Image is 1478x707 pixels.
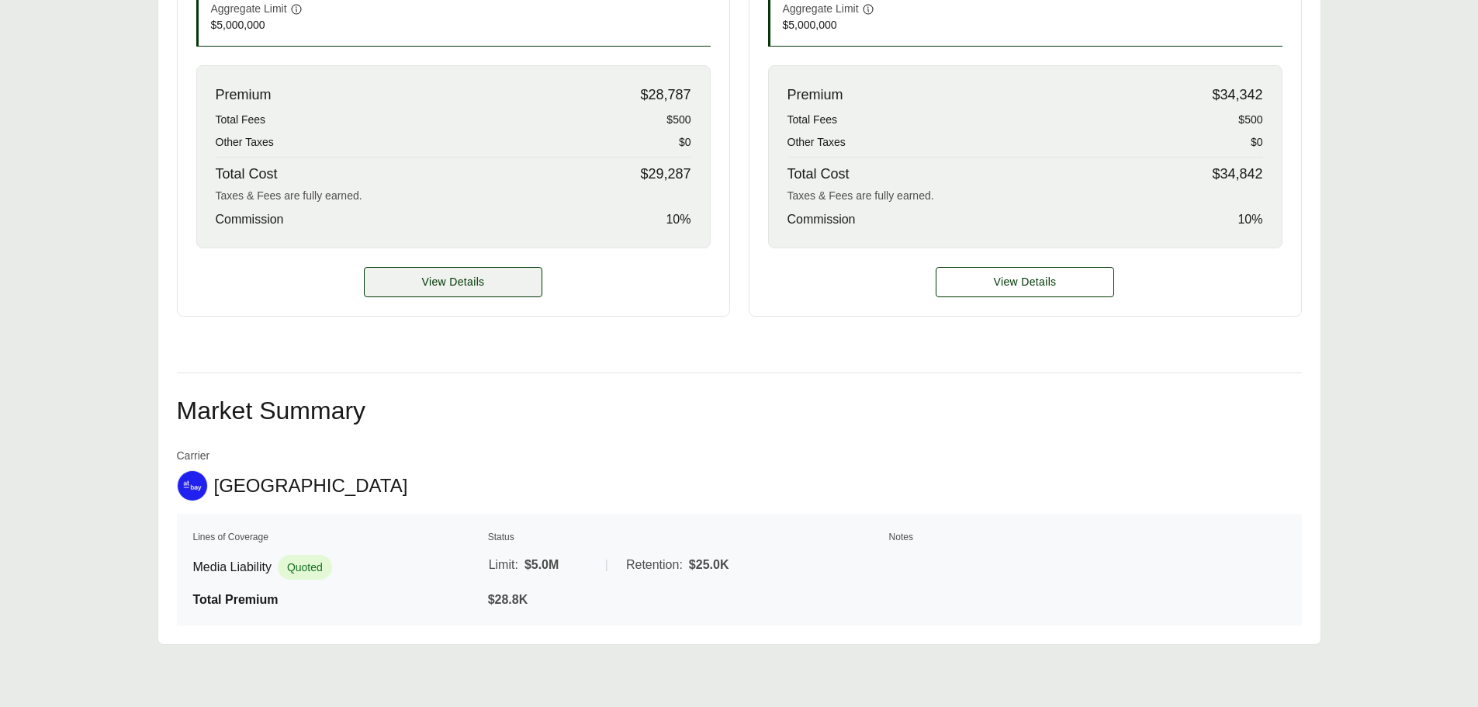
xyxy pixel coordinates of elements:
span: $500 [666,112,691,128]
span: Other Taxes [787,134,846,151]
span: $34,342 [1212,85,1262,106]
span: Total Cost [787,164,850,185]
span: $5,000,000 [211,17,373,33]
div: Taxes & Fees are fully earned. [216,188,691,204]
span: $25.0K [689,556,729,574]
span: $34,842 [1212,164,1262,185]
span: View Details [994,274,1057,290]
span: View Details [422,274,485,290]
span: $5,000,000 [783,17,945,33]
span: Commission [216,210,284,229]
span: $29,287 [640,164,691,185]
th: Lines of Coverage [192,529,484,545]
span: Total Premium [193,593,279,606]
span: Total Fees [216,112,266,128]
img: At-Bay [178,471,207,501]
span: Other Taxes [216,134,274,151]
span: $28.8K [488,593,528,606]
div: Taxes & Fees are fully earned. [787,188,1263,204]
span: Retention: [626,556,683,574]
th: Notes [888,529,1286,545]
span: Total Cost [216,164,278,185]
span: Total Fees [787,112,838,128]
span: $0 [1251,134,1263,151]
span: 10 % [1237,210,1262,229]
th: Status [487,529,885,545]
span: Aggregate Limit [783,1,859,17]
a: Option 2 - $5k Retention details [936,267,1114,297]
a: Option 1 - $25k Retention details [364,267,542,297]
span: $0 [679,134,691,151]
span: 10 % [666,210,691,229]
span: Premium [216,85,272,106]
span: Quoted [278,555,332,580]
span: Premium [787,85,843,106]
span: Aggregate Limit [211,1,287,17]
span: Commission [787,210,856,229]
span: [GEOGRAPHIC_DATA] [214,474,408,497]
span: $5.0M [524,556,559,574]
span: Limit: [489,556,518,574]
button: View Details [936,267,1114,297]
h2: Market Summary [177,398,1302,423]
span: Media Liability [193,558,272,577]
span: Carrier [177,448,408,464]
button: View Details [364,267,542,297]
span: | [605,558,608,571]
span: $28,787 [640,85,691,106]
span: $500 [1238,112,1262,128]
